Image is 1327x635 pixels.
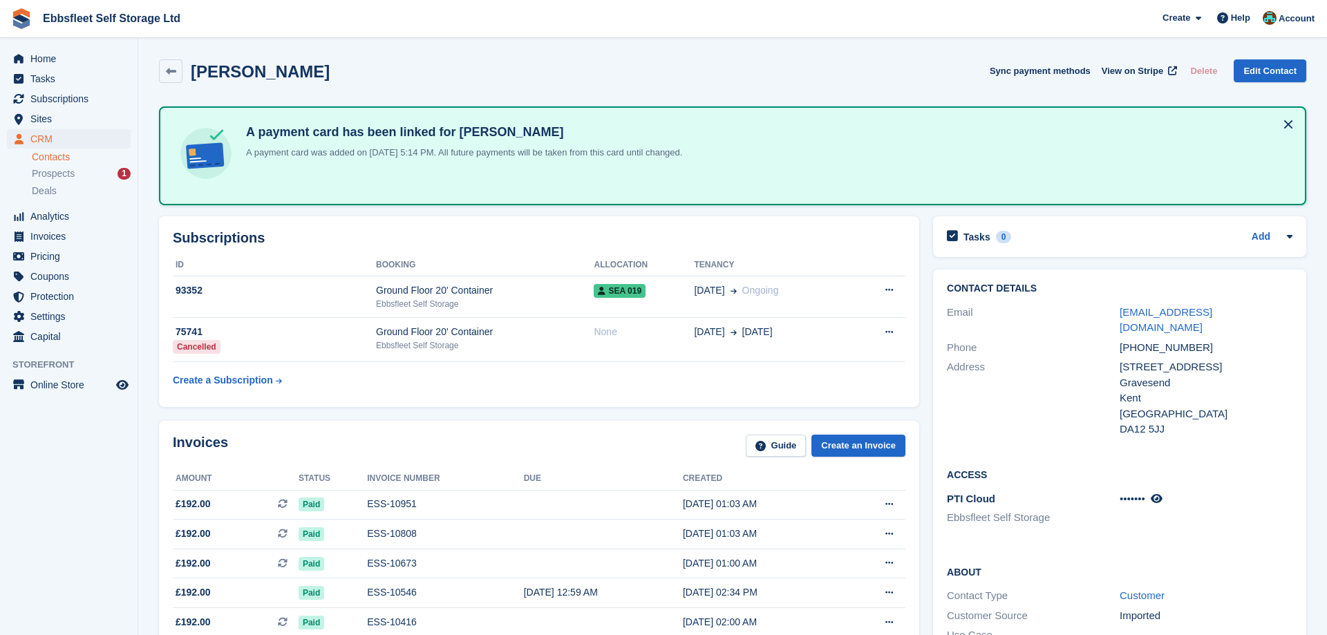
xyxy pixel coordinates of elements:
span: £192.00 [176,497,211,511]
span: [DATE] [742,325,773,339]
a: Edit Contact [1234,59,1306,82]
a: menu [7,207,131,226]
span: [DATE] [694,283,724,298]
span: Ongoing [742,285,779,296]
div: [DATE] 12:59 AM [524,585,683,600]
span: Coupons [30,267,113,286]
div: Ground Floor 20' Container [376,283,594,298]
div: 93352 [173,283,376,298]
img: card-linked-ebf98d0992dc2aeb22e95c0e3c79077019eb2392cfd83c6a337811c24bc77127.svg [177,124,235,182]
th: ID [173,254,376,276]
h2: Invoices [173,435,228,457]
div: [DATE] 02:34 PM [683,585,843,600]
div: DA12 5JJ [1120,421,1292,437]
th: Due [524,468,683,490]
a: menu [7,267,131,286]
img: George Spring [1263,11,1277,25]
span: Storefront [12,358,138,372]
th: Created [683,468,843,490]
li: Ebbsfleet Self Storage [947,510,1120,526]
h2: Tasks [963,231,990,243]
th: Booking [376,254,594,276]
div: Create a Subscription [173,373,273,388]
span: £192.00 [176,585,211,600]
div: Ground Floor 20' Container [376,325,594,339]
th: Status [299,468,367,490]
div: [GEOGRAPHIC_DATA] [1120,406,1292,422]
span: Tasks [30,69,113,88]
h2: Access [947,467,1292,481]
div: ESS-10951 [367,497,523,511]
a: Create an Invoice [811,435,905,457]
a: [EMAIL_ADDRESS][DOMAIN_NAME] [1120,306,1212,334]
h2: [PERSON_NAME] [191,62,330,81]
a: View on Stripe [1096,59,1180,82]
span: View on Stripe [1102,64,1163,78]
div: Contact Type [947,588,1120,604]
a: menu [7,375,131,395]
div: Cancelled [173,340,220,354]
span: £192.00 [176,556,211,571]
div: Ebbsfleet Self Storage [376,298,594,310]
div: [DATE] 02:00 AM [683,615,843,629]
span: Online Store [30,375,113,395]
a: Create a Subscription [173,368,282,393]
div: ESS-10416 [367,615,523,629]
span: CRM [30,129,113,149]
div: 75741 [173,325,376,339]
div: Phone [947,340,1120,356]
span: Create [1163,11,1190,25]
a: menu [7,69,131,88]
a: Prospects 1 [32,167,131,181]
div: None [594,325,694,339]
h2: About [947,565,1292,578]
a: menu [7,227,131,246]
div: Kent [1120,390,1292,406]
a: menu [7,49,131,68]
span: Paid [299,586,324,600]
a: menu [7,109,131,129]
a: menu [7,247,131,266]
span: Analytics [30,207,113,226]
h2: Contact Details [947,283,1292,294]
span: Prospects [32,167,75,180]
img: stora-icon-8386f47178a22dfd0bd8f6a31ec36ba5ce8667c1dd55bd0f319d3a0aa187defe.svg [11,8,32,29]
span: Sites [30,109,113,129]
h4: A payment card has been linked for [PERSON_NAME] [241,124,682,140]
a: Guide [746,435,807,457]
th: Allocation [594,254,694,276]
div: [DATE] 01:03 AM [683,527,843,541]
div: [DATE] 01:00 AM [683,556,843,571]
div: Address [947,359,1120,437]
a: Ebbsfleet Self Storage Ltd [37,7,186,30]
div: Ebbsfleet Self Storage [376,339,594,352]
span: Invoices [30,227,113,246]
span: Help [1231,11,1250,25]
span: PTI Cloud [947,493,995,504]
div: ESS-10673 [367,556,523,571]
a: menu [7,287,131,306]
a: menu [7,327,131,346]
div: [DATE] 01:03 AM [683,497,843,511]
div: ESS-10808 [367,527,523,541]
div: 1 [117,168,131,180]
a: Add [1252,229,1270,245]
span: £192.00 [176,615,211,629]
th: Amount [173,468,299,490]
span: Home [30,49,113,68]
button: Delete [1185,59,1223,82]
div: 0 [996,231,1012,243]
p: A payment card was added on [DATE] 5:14 PM. All future payments will be taken from this card unti... [241,146,682,160]
a: menu [7,129,131,149]
span: Capital [30,327,113,346]
span: Paid [299,527,324,541]
div: ESS-10546 [367,585,523,600]
th: Tenancy [694,254,851,276]
a: menu [7,89,131,108]
span: Account [1279,12,1315,26]
span: Paid [299,616,324,629]
a: menu [7,307,131,326]
span: Pricing [30,247,113,266]
h2: Subscriptions [173,230,905,246]
span: Settings [30,307,113,326]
